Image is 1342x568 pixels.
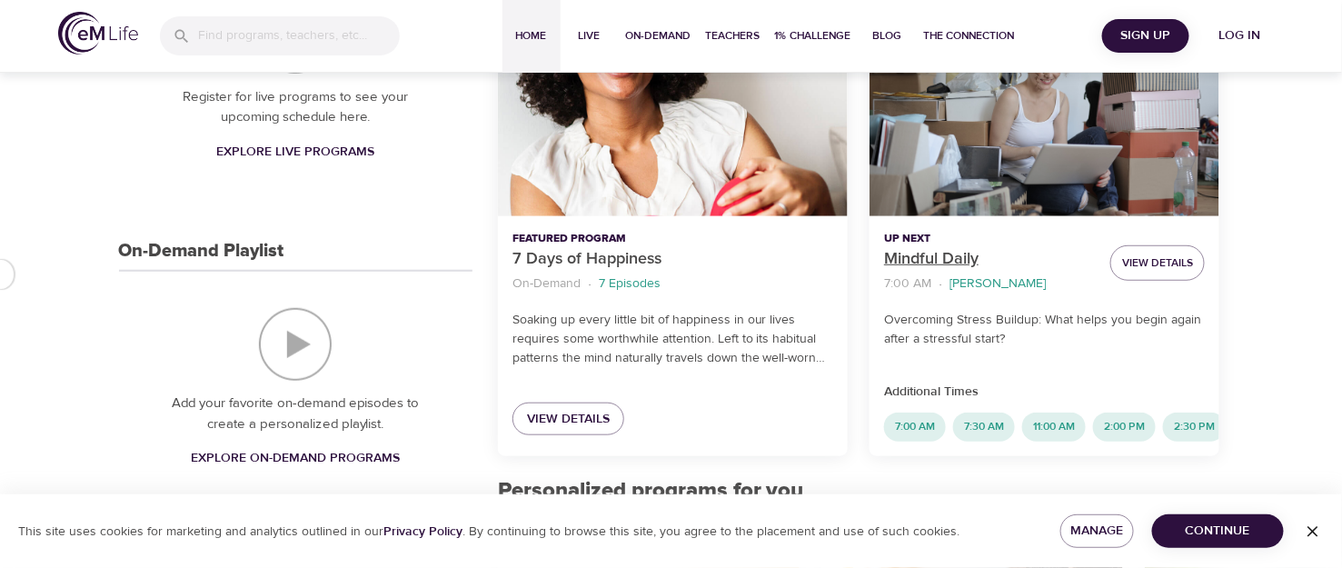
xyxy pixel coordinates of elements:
[510,26,553,45] span: Home
[884,231,1096,247] p: Up Next
[198,16,400,55] input: Find programs, teachers, etc...
[870,19,1219,216] button: Mindful Daily
[884,272,1096,296] nav: breadcrumb
[1167,520,1269,543] span: Continue
[1163,419,1226,434] span: 2:30 PM
[939,272,942,296] li: ·
[706,26,760,45] span: Teachers
[1109,25,1182,47] span: Sign Up
[884,413,946,442] div: 7:00 AM
[259,308,332,381] img: On-Demand Playlist
[775,26,851,45] span: 1% Challenge
[155,87,436,128] p: Register for live programs to see your upcoming schedule here.
[884,274,931,294] p: 7:00 AM
[568,26,611,45] span: Live
[924,26,1015,45] span: The Connection
[58,12,138,55] img: logo
[1197,19,1284,53] button: Log in
[953,419,1015,434] span: 7:30 AM
[1152,514,1284,548] button: Continue
[949,274,1046,294] p: [PERSON_NAME]
[1022,419,1086,434] span: 11:00 AM
[1163,413,1226,442] div: 2:30 PM
[1060,514,1134,548] button: Manage
[588,272,591,296] li: ·
[1102,19,1189,53] button: Sign Up
[1204,25,1277,47] span: Log in
[1093,413,1156,442] div: 2:00 PM
[953,413,1015,442] div: 7:30 AM
[884,383,1205,402] p: Additional Times
[512,311,833,368] p: Soaking up every little bit of happiness in our lives requires some worthwhile attention. Left to...
[1022,413,1086,442] div: 11:00 AM
[512,247,833,272] p: 7 Days of Happiness
[512,272,833,296] nav: breadcrumb
[626,26,691,45] span: On-Demand
[155,394,436,434] p: Add your favorite on-demand episodes to create a personalized playlist.
[209,135,382,169] a: Explore Live Programs
[527,408,610,431] span: View Details
[512,403,624,436] a: View Details
[383,523,462,540] a: Privacy Policy
[184,442,407,475] a: Explore On-Demand Programs
[1075,520,1119,543] span: Manage
[498,478,1220,504] h2: Personalized programs for you
[1122,254,1193,273] span: View Details
[498,19,848,216] button: 7 Days of Happiness
[884,247,1096,272] p: Mindful Daily
[1093,419,1156,434] span: 2:00 PM
[119,241,284,262] h3: On-Demand Playlist
[599,274,661,294] p: 7 Episodes
[512,231,833,247] p: Featured Program
[866,26,910,45] span: Blog
[884,419,946,434] span: 7:00 AM
[191,447,400,470] span: Explore On-Demand Programs
[512,274,581,294] p: On-Demand
[216,141,374,164] span: Explore Live Programs
[884,311,1205,349] p: Overcoming Stress Buildup: What helps you begin again after a stressful start?
[1110,245,1205,281] button: View Details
